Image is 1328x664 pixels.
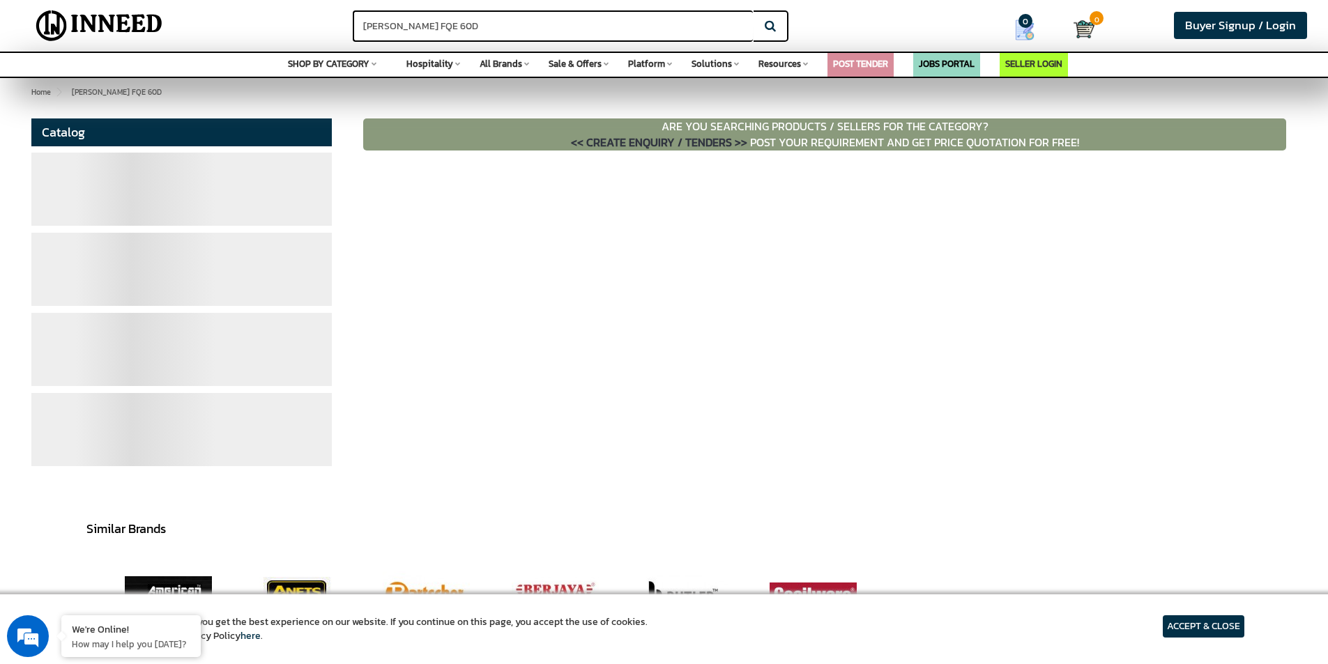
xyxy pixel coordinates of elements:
[233,549,362,657] a: Anets
[241,628,261,643] a: here
[353,10,753,42] input: Search for Brands, Products, Sellers, Manufacturers...
[758,57,801,70] span: Resources
[363,118,1286,150] p: ARE YOU SEARCHING PRODUCTS / SELLERS FOR THE CATEGORY? POST YOUR REQUIREMENT AND GET PRICE QUOTAT...
[770,549,857,636] img: 1222-medium_default.jpg
[62,86,162,98] span: [PERSON_NAME] FQE 60D
[104,549,233,657] a: American Micronic
[987,14,1074,46] a: my Quotes 0
[288,57,369,70] span: SHOP BY CATEGORY
[84,615,648,643] article: We use cookies to ensure you get the best experience on our website. If you continue on this page...
[1090,11,1104,25] span: 0
[833,57,888,70] a: POST TENDER
[86,522,1073,536] h4: Similar Brands
[628,57,665,70] span: Platform
[62,84,69,100] span: >
[1163,615,1244,638] article: ACCEPT & CLOSE
[491,549,620,657] a: Berjaya
[125,549,212,636] img: 319-medium_default.jpg
[480,57,522,70] span: All Brands
[1014,20,1035,40] img: Show My Quotes
[512,549,599,636] img: 348-medium_default.jpg
[919,57,975,70] a: JOBS PORTAL
[1074,14,1087,45] a: Cart 0
[620,549,749,657] a: [PERSON_NAME]
[29,84,54,100] a: Home
[1185,17,1296,34] span: Buyer Signup / Login
[406,57,453,70] span: Hospitality
[549,57,602,70] span: Sale & Offers
[1005,57,1062,70] a: SELLER LOGIN
[56,86,60,98] span: >
[254,549,341,636] img: 1151-medium_default.jpg
[692,57,732,70] span: Solutions
[1074,19,1094,40] img: Cart
[42,123,85,141] span: Catalog
[72,638,190,650] p: How may I help you today?
[571,134,747,150] span: << CREATE ENQUIRY / TENDERS >>
[641,549,728,636] img: 712-medium_default.jpg
[571,134,750,150] a: << CREATE ENQUIRY / TENDERS >>
[1174,12,1307,39] a: Buyer Signup / Login
[362,549,491,657] a: [PERSON_NAME]
[749,549,878,657] a: Cecilware
[1018,14,1032,28] span: 0
[383,549,470,636] img: 530-medium_default.jpg
[72,622,190,635] div: We're Online!
[24,8,174,43] img: Inneed.Market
